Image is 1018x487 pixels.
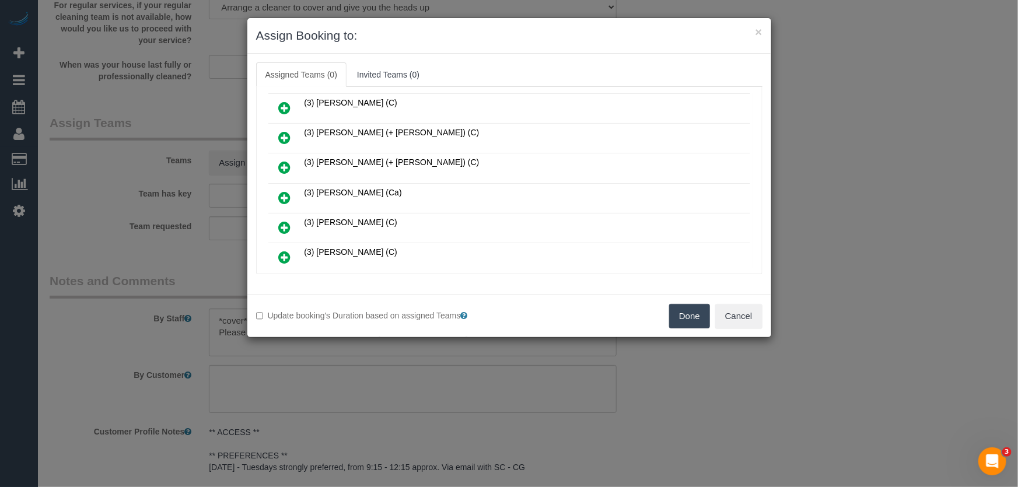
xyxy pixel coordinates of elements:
[305,98,397,107] span: (3) [PERSON_NAME] (C)
[256,310,501,321] label: Update booking's Duration based on assigned Teams
[305,128,480,137] span: (3) [PERSON_NAME] (+ [PERSON_NAME]) (C)
[1002,447,1012,457] span: 3
[715,304,762,328] button: Cancel
[755,26,762,38] button: ×
[305,157,480,167] span: (3) [PERSON_NAME] (+ [PERSON_NAME]) (C)
[348,62,429,87] a: Invited Teams (0)
[305,247,397,257] span: (3) [PERSON_NAME] (C)
[256,27,762,44] h3: Assign Booking to:
[305,218,397,227] span: (3) [PERSON_NAME] (C)
[978,447,1006,475] iframe: Intercom live chat
[305,188,402,197] span: (3) [PERSON_NAME] (Ca)
[256,62,347,87] a: Assigned Teams (0)
[256,312,264,320] input: Update booking's Duration based on assigned Teams
[669,304,710,328] button: Done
